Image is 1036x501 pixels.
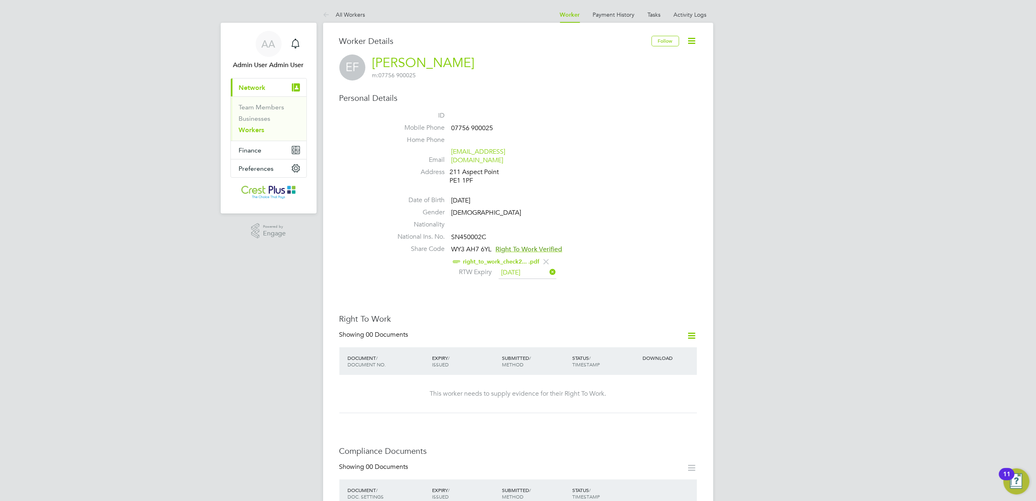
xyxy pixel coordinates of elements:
[589,487,591,493] span: /
[339,463,410,471] div: Showing
[230,31,307,70] a: AAAdmin User Admin User
[452,209,521,217] span: [DEMOGRAPHIC_DATA]
[239,165,274,172] span: Preferences
[230,186,307,199] a: Go to home page
[372,55,475,71] a: [PERSON_NAME]
[239,103,285,111] a: Team Members
[432,493,449,500] span: ISSUED
[674,11,707,18] a: Activity Logs
[1003,468,1029,494] button: Open Resource Center, 11 new notifications
[388,220,445,229] label: Nationality
[652,36,679,46] button: Follow
[348,390,689,398] div: This worker needs to supply evidence for their Right To Work.
[231,141,306,159] button: Finance
[231,96,306,141] div: Network
[241,186,295,199] img: crestplusoperations-logo-retina.png
[323,11,365,18] a: All Workers
[339,54,365,81] span: EF
[239,84,266,91] span: Network
[388,136,445,144] label: Home Phone
[230,60,307,70] span: Admin User Admin User
[641,351,697,365] div: DOWNLOAD
[452,245,492,253] span: WY3 AH7 6YL
[372,72,416,79] span: 07756 900025
[452,268,492,277] label: RTW Expiry
[221,23,317,213] nav: Main navigation
[366,463,408,471] span: 00 Documents
[388,196,445,205] label: Date of Birth
[452,124,493,132] span: 07756 900025
[530,487,531,493] span: /
[251,223,286,239] a: Powered byEngage
[463,258,540,265] a: right_to_work_check2... .pdf
[388,233,445,241] label: National Ins. No.
[502,493,524,500] span: METHOD
[372,72,379,79] span: m:
[339,331,410,339] div: Showing
[572,493,600,500] span: TIMESTAMP
[239,126,265,134] a: Workers
[560,11,580,18] a: Worker
[530,355,531,361] span: /
[376,487,378,493] span: /
[231,159,306,177] button: Preferences
[448,487,450,493] span: /
[348,361,386,368] span: DOCUMENT NO.
[648,11,661,18] a: Tasks
[388,168,445,176] label: Address
[448,355,450,361] span: /
[500,351,571,372] div: SUBMITTED
[572,361,600,368] span: TIMESTAMP
[376,355,378,361] span: /
[502,361,524,368] span: METHOD
[452,233,487,241] span: SN450002C
[452,197,471,205] span: [DATE]
[239,146,262,154] span: Finance
[263,223,286,230] span: Powered by
[339,93,697,103] h3: Personal Details
[339,36,652,46] h3: Worker Details
[339,314,697,324] h3: Right To Work
[263,230,286,237] span: Engage
[239,115,271,122] a: Businesses
[570,351,641,372] div: STATUS
[1003,474,1010,485] div: 11
[262,39,276,49] span: AA
[388,111,445,120] label: ID
[432,361,449,368] span: ISSUED
[231,78,306,96] button: Network
[430,351,500,372] div: EXPIRY
[450,168,527,185] div: 211 Aspect Point PE1 1PF
[388,156,445,164] label: Email
[388,208,445,217] label: Gender
[366,331,408,339] span: 00 Documents
[496,245,563,253] span: Right To Work Verified
[346,351,430,372] div: DOCUMENT
[499,267,556,279] input: Select one
[452,148,506,164] a: [EMAIL_ADDRESS][DOMAIN_NAME]
[388,245,445,253] label: Share Code
[593,11,635,18] a: Payment History
[388,124,445,132] label: Mobile Phone
[589,355,591,361] span: /
[339,446,697,456] h3: Compliance Documents
[348,493,384,500] span: DOC. SETTINGS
